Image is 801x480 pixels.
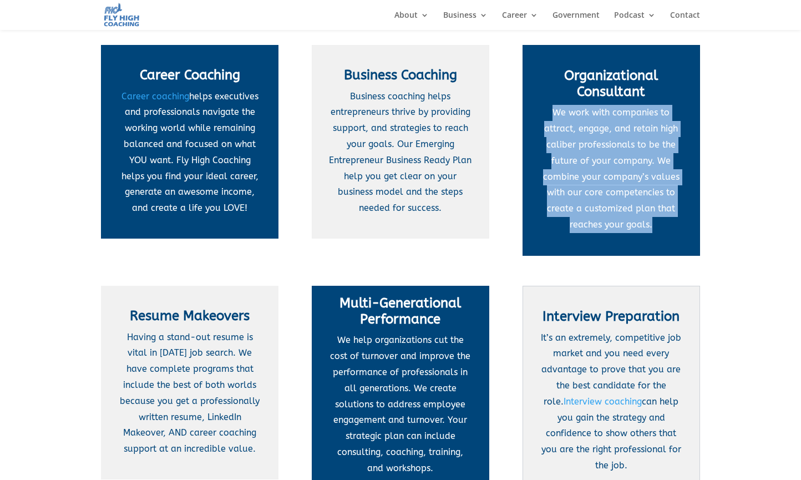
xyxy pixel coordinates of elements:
p: helps executives and professionals navigate the working world while remaining balanced and focuse... [118,89,262,216]
a: Podcast [614,11,656,30]
p: It’s an extremely, competitive job market and you need every advantage to prove that you are the ... [540,330,683,474]
span: Business Coaching [344,67,457,83]
a: Government [552,11,600,30]
a: About [394,11,429,30]
p: We work with companies to attract, engage, and retain high caliber professionals to be the future... [540,105,683,233]
p: We help organizations cut the cost of turnover and improve the performance of professionals in al... [328,332,473,476]
span: Organizational Consultant [564,68,658,99]
a: Contact [670,11,700,30]
a: Interview coaching [564,396,642,407]
span: Multi-Generational Performance [339,295,461,327]
a: Career coaching [121,91,189,102]
img: Fly High Coaching [103,2,140,27]
p: Having a stand-out resume is vital in [DATE] job search. We have complete programs that include t... [118,330,262,457]
span: Interview Preparation [543,309,680,324]
span: Career Coaching [140,67,240,83]
a: Business [443,11,488,30]
p: Business coaching helps entrepreneurs thrive by providing support, and strategies to reach your g... [328,89,473,216]
a: Career [502,11,538,30]
span: Resume Makeovers [130,308,250,324]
